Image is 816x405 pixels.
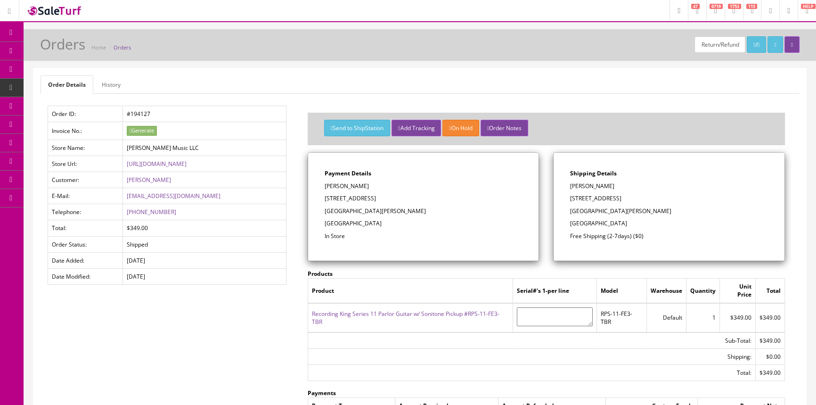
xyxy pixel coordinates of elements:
[481,120,528,136] button: Order Notes
[48,188,123,204] td: E-Mail:
[308,279,513,303] td: Product
[48,140,123,156] td: Store Name:
[755,303,784,332] td: $349.00
[48,220,123,236] td: Total:
[127,160,187,168] a: [URL][DOMAIN_NAME]
[746,4,757,9] span: 115
[122,220,286,236] td: $349.00
[728,4,741,9] span: 1753
[324,120,390,136] button: Send to ShipStation
[308,332,755,349] td: Sub-Total:
[26,4,83,17] img: SaleTurf
[647,303,686,332] td: Default
[325,169,371,177] strong: Payment Details
[48,172,123,188] td: Customer:
[755,279,784,303] td: Total
[122,252,286,268] td: [DATE]
[308,270,333,278] strong: Products
[325,182,522,190] p: [PERSON_NAME]
[442,120,479,136] button: On Hold
[597,279,647,303] td: Model
[127,192,220,200] a: [EMAIL_ADDRESS][DOMAIN_NAME]
[686,279,720,303] td: Quantity
[694,36,745,53] a: Return/Refund
[325,194,522,203] p: [STREET_ADDRESS]
[325,207,522,215] p: [GEOGRAPHIC_DATA][PERSON_NAME]
[570,207,768,215] p: [GEOGRAPHIC_DATA][PERSON_NAME]
[720,303,756,332] td: $349.00
[48,156,123,172] td: Store Url:
[801,4,816,9] span: HELP
[570,232,768,240] p: Free Shipping (2-7days) ($0)
[127,126,157,136] button: Generate
[122,268,286,284] td: [DATE]
[570,182,768,190] p: [PERSON_NAME]
[127,176,171,184] a: [PERSON_NAME]
[755,365,784,381] td: $349.00
[325,232,522,240] p: In Store
[392,120,441,136] button: Add Tracking
[755,332,784,349] td: $349.00
[94,75,128,94] a: History
[308,365,755,381] td: Total:
[114,44,131,51] a: Orders
[710,4,723,9] span: 6719
[570,169,617,177] strong: Shipping Details
[40,36,85,52] h1: Orders
[691,4,700,9] span: 47
[686,303,720,332] td: 1
[127,208,176,216] a: [PHONE_NUMBER]
[755,349,784,365] td: $0.00
[122,140,286,156] td: [PERSON_NAME] Music LLC
[48,122,123,140] td: Invoice No.:
[91,44,106,51] a: Home
[747,36,766,53] a: /
[597,303,647,332] td: RPS-11-FE3-TBR
[122,236,286,252] td: Shipped
[308,349,755,365] td: Shipping:
[570,194,768,203] p: [STREET_ADDRESS]
[308,389,336,397] strong: Payments
[513,279,597,303] td: Serial#'s 1-per line
[312,310,499,326] a: Recording King Series 11 Parlor Guitar w/ Sonitone Pickup #RPS-11-FE3-TBR
[48,106,123,122] td: Order ID:
[325,219,522,228] p: [GEOGRAPHIC_DATA]
[48,204,123,220] td: Telephone:
[41,75,93,94] a: Order Details
[647,279,686,303] td: Warehouse
[570,219,768,228] p: [GEOGRAPHIC_DATA]
[48,236,123,252] td: Order Status:
[48,252,123,268] td: Date Added:
[122,106,286,122] td: #194127
[720,279,756,303] td: Unit Price
[48,268,123,284] td: Date Modified:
